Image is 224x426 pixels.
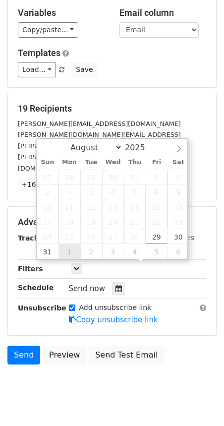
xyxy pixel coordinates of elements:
iframe: Chat Widget [174,378,224,426]
span: September 5, 2025 [146,244,168,259]
span: August 9, 2025 [168,184,189,199]
span: September 6, 2025 [168,244,189,259]
span: August 1, 2025 [146,170,168,184]
span: August 10, 2025 [37,199,58,214]
a: Send Test Email [89,346,164,365]
span: August 12, 2025 [80,199,102,214]
button: Save [71,62,97,77]
span: Thu [124,159,146,166]
small: [PERSON_NAME][DOMAIN_NAME][EMAIL_ADDRESS][PERSON_NAME][DOMAIN_NAME] [18,131,181,150]
h5: Advanced [18,217,206,228]
span: Mon [58,159,80,166]
span: August 8, 2025 [146,184,168,199]
span: August 23, 2025 [168,214,189,229]
span: Wed [102,159,124,166]
strong: Tracking [18,234,51,242]
small: [PERSON_NAME][EMAIL_ADDRESS][DOMAIN_NAME] [18,120,181,127]
a: Copy unsubscribe link [69,315,158,324]
a: Send [7,346,40,365]
span: August 24, 2025 [37,229,58,244]
span: August 15, 2025 [146,199,168,214]
span: August 19, 2025 [80,214,102,229]
span: July 29, 2025 [80,170,102,184]
span: Send now [69,284,106,293]
span: August 25, 2025 [58,229,80,244]
span: August 2, 2025 [168,170,189,184]
span: July 31, 2025 [124,170,146,184]
a: +16 more [18,179,59,191]
span: August 22, 2025 [146,214,168,229]
span: August 13, 2025 [102,199,124,214]
h5: 19 Recipients [18,103,206,114]
span: August 21, 2025 [124,214,146,229]
span: August 3, 2025 [37,184,58,199]
span: September 1, 2025 [58,244,80,259]
span: August 31, 2025 [37,244,58,259]
input: Year [122,143,158,152]
span: August 5, 2025 [80,184,102,199]
span: August 18, 2025 [58,214,80,229]
span: August 29, 2025 [146,229,168,244]
span: September 3, 2025 [102,244,124,259]
label: UTM Codes [155,233,194,243]
span: August 30, 2025 [168,229,189,244]
a: Preview [43,346,86,365]
h5: Variables [18,7,105,18]
span: August 11, 2025 [58,199,80,214]
h5: Email column [119,7,206,18]
a: Templates [18,48,60,58]
span: August 26, 2025 [80,229,102,244]
span: Sun [37,159,58,166]
span: July 27, 2025 [37,170,58,184]
span: July 30, 2025 [102,170,124,184]
label: Add unsubscribe link [79,303,152,313]
span: Fri [146,159,168,166]
span: September 4, 2025 [124,244,146,259]
span: August 20, 2025 [102,214,124,229]
a: Copy/paste... [18,22,78,38]
a: Load... [18,62,56,77]
span: September 2, 2025 [80,244,102,259]
span: August 17, 2025 [37,214,58,229]
span: August 16, 2025 [168,199,189,214]
span: July 28, 2025 [58,170,80,184]
strong: Unsubscribe [18,304,66,312]
span: August 4, 2025 [58,184,80,199]
span: Tue [80,159,102,166]
span: August 6, 2025 [102,184,124,199]
span: August 14, 2025 [124,199,146,214]
span: August 28, 2025 [124,229,146,244]
span: August 7, 2025 [124,184,146,199]
strong: Filters [18,265,43,273]
span: Sat [168,159,189,166]
span: August 27, 2025 [102,229,124,244]
strong: Schedule [18,284,54,292]
small: [PERSON_NAME][EMAIL_ADDRESS][PERSON_NAME][DOMAIN_NAME] [18,153,180,172]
